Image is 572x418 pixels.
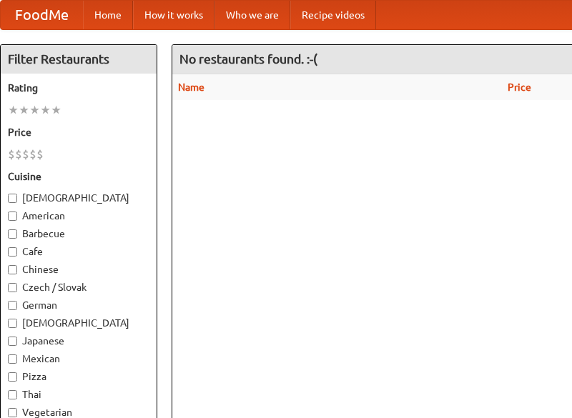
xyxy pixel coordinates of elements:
label: Pizza [8,369,149,384]
input: Vegetarian [8,408,17,417]
label: Czech / Slovak [8,280,149,294]
input: [DEMOGRAPHIC_DATA] [8,194,17,203]
input: Mexican [8,354,17,364]
h5: Cuisine [8,169,149,184]
label: [DEMOGRAPHIC_DATA] [8,316,149,330]
a: Who we are [214,1,290,29]
label: American [8,209,149,223]
h5: Price [8,125,149,139]
input: Chinese [8,265,17,274]
input: Barbecue [8,229,17,239]
a: FoodMe [1,1,83,29]
input: Japanese [8,337,17,346]
a: How it works [133,1,214,29]
li: $ [29,146,36,162]
label: [DEMOGRAPHIC_DATA] [8,191,149,205]
input: [DEMOGRAPHIC_DATA] [8,319,17,328]
input: Cafe [8,247,17,257]
input: Pizza [8,372,17,382]
li: $ [22,146,29,162]
li: $ [8,146,15,162]
input: German [8,301,17,310]
label: Cafe [8,244,149,259]
a: Recipe videos [290,1,376,29]
input: Thai [8,390,17,399]
a: Home [83,1,133,29]
h4: Filter Restaurants [1,45,157,74]
label: German [8,298,149,312]
label: Chinese [8,262,149,277]
label: Mexican [8,352,149,366]
li: ★ [40,102,51,118]
li: ★ [19,102,29,118]
input: Czech / Slovak [8,283,17,292]
h5: Rating [8,81,149,95]
label: Japanese [8,334,149,348]
label: Thai [8,387,149,402]
a: Price [508,81,531,93]
li: $ [15,146,22,162]
label: Barbecue [8,227,149,241]
li: ★ [8,102,19,118]
li: $ [36,146,44,162]
input: American [8,212,17,221]
a: Name [178,81,204,93]
li: ★ [29,102,40,118]
li: ★ [51,102,61,118]
ng-pluralize: No restaurants found. :-( [179,52,317,66]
